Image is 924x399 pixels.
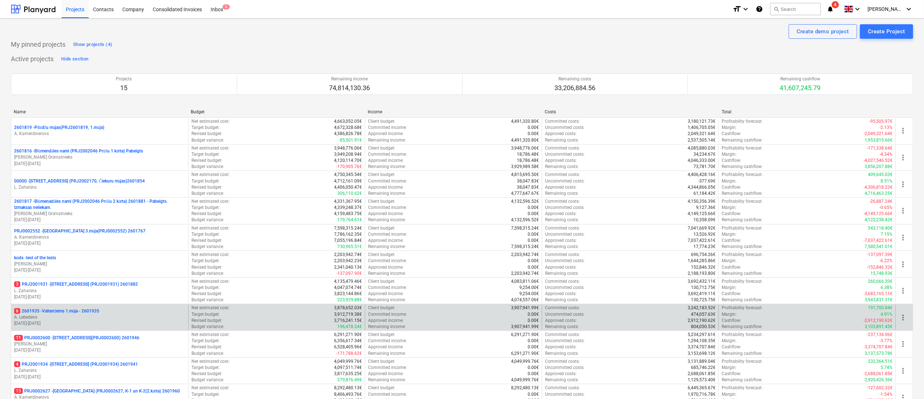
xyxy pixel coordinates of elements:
[336,164,362,170] p: -170,905.76€
[368,252,395,258] p: Client budget :
[722,184,741,190] p: Cashflow :
[511,172,539,178] p: 4,815,695.50€
[879,125,893,131] p: -2.13%
[693,217,716,223] p: 10,358.09€
[864,184,893,190] p: -4,306,818.22€
[528,131,539,137] p: 0.00€
[334,125,362,131] p: 4,672,328.68€
[864,238,893,244] p: -7,037,422.61€
[14,294,185,300] p: [DATE] - [DATE]
[693,151,716,157] p: 34,234.67€
[517,178,539,184] p: 38,047.83€
[528,211,539,217] p: 0.00€
[73,41,112,49] div: Show projects (4)
[881,231,893,238] p: 7.15%
[868,6,904,12] span: [PERSON_NAME]
[191,285,220,291] p: Target budget :
[545,125,585,131] p: Uncommitted costs :
[14,211,185,217] p: [PERSON_NAME] Grāmatnieks
[61,55,88,63] div: Hide section
[722,157,741,164] p: Cashflow :
[722,164,763,170] p: Remaining cashflow :
[334,131,362,137] p: 4,586,826.78€
[11,40,66,49] p: My pinned projects
[11,55,54,63] p: Active projects
[14,361,185,380] div: 4PRJ2001934 -[STREET_ADDRESS] (PRJ2001934) 2601941L. Zaharāns[DATE]-[DATE]
[722,238,741,244] p: Cashflow :
[191,252,229,258] p: Net estimated cost :
[688,270,716,277] p: 2,188,193.80€
[511,225,539,231] p: 7,598,315.24€
[545,198,580,205] p: Committed costs :
[865,164,893,170] p: 3,856,207.88€
[368,184,404,190] p: Approved income :
[722,145,763,151] p: Profitability forecast :
[688,125,716,131] p: 1,406,705.05€
[191,157,222,164] p: Revised budget :
[722,151,737,157] p: Margin :
[14,198,185,223] div: 2601817 -Blūmenadāles nami (PRJ2002046 Prūšu 2 kārta) 2601881 - Pabeigts. Izmaksas neliekam.[PERS...
[14,361,20,367] span: 4
[368,178,407,184] p: Committed income :
[14,178,145,184] p: 00000 - [STREET_ADDRESS] (PRJ2002170, Čiekuru mājas)2601854
[59,53,90,65] button: Hide section
[191,109,362,114] div: Budget
[899,286,907,295] span: more_vert
[517,157,539,164] p: 18,786.48€
[337,217,362,223] p: 179,764.61€
[14,261,185,267] p: [PERSON_NAME]
[722,205,737,211] p: Margin :
[888,364,924,399] iframe: Chat Widget
[722,217,763,223] p: Remaining cashflow :
[868,225,893,231] p: 543,118.40€
[879,205,893,211] p: -0.65%
[867,264,893,270] p: -152,846.32€
[545,184,577,190] p: Approved costs :
[868,172,893,178] p: 409,645.03€
[334,205,362,211] p: 4,339,248.37€
[797,27,849,36] div: Create demo project
[368,164,406,170] p: Remaining income :
[865,190,893,197] p: 4,716,463.25€
[693,244,716,250] p: 17,774.23€
[14,281,138,287] p: PRJ2001931 - [STREET_ADDRESS] (PRJ2001931) 2601882
[116,76,132,82] p: Projects
[545,109,716,114] div: Costs
[865,217,893,223] p: 4,122,238.42€
[511,252,539,258] p: 2,203,942.74€
[545,172,580,178] p: Committed costs :
[722,131,741,137] p: Cashflow :
[869,118,893,125] p: -95,505.97€
[899,313,907,322] span: more_vert
[904,5,913,13] i: keyboard_arrow_down
[368,157,404,164] p: Approved income :
[14,154,185,160] p: [PERSON_NAME] Grāmatnieks
[853,5,862,13] i: keyboard_arrow_down
[191,151,220,157] p: Target budget :
[688,172,716,178] p: 4,406,428.16€
[368,190,406,197] p: Remaining income :
[334,178,362,184] p: 4,712,161.09€
[191,225,229,231] p: Net estimated cost :
[334,157,362,164] p: 4,120,114.70€
[722,258,737,264] p: Margin :
[545,164,579,170] p: Remaining costs :
[696,205,716,211] p: 9,127.36€
[14,228,145,234] p: PRJ0002552 - [GEOGRAPHIC_DATA] 3.māja(PRJ0002552) 2601767
[827,5,834,13] i: notifications
[511,164,539,170] p: 3,929,989.58€
[899,340,907,348] span: more_vert
[688,278,716,285] p: 3,692,432.11€
[868,278,893,285] p: 260,666.20€
[334,172,362,178] p: 4,750,345.54€
[14,178,185,190] div: 00000 -[STREET_ADDRESS] (PRJ2002170, Čiekuru mājas)2601854L. Zaharāns
[191,178,220,184] p: Target budget :
[722,270,763,277] p: Remaining cashflow :
[191,131,222,137] p: Revised budget :
[191,278,229,285] p: Net estimated cost :
[545,211,577,217] p: Approved costs :
[368,278,395,285] p: Client budget :
[545,270,579,277] p: Remaining costs :
[722,137,763,143] p: Remaining cashflow :
[693,231,716,238] p: 13,526.92€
